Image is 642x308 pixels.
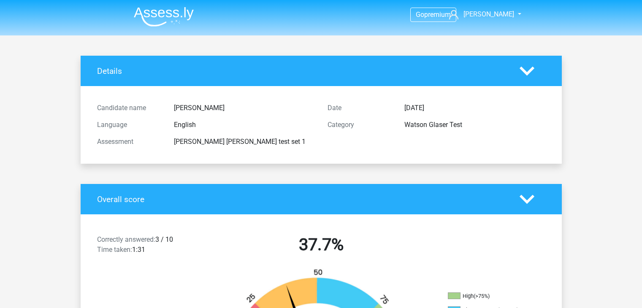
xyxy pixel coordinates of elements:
[97,66,507,76] h4: Details
[424,11,451,19] span: premium
[212,235,430,255] h2: 37.7%
[474,293,490,299] div: (>75%)
[134,7,194,27] img: Assessly
[91,120,168,130] div: Language
[398,103,552,113] div: [DATE]
[321,120,398,130] div: Category
[168,120,321,130] div: English
[91,235,206,258] div: 3 / 10 1:31
[168,103,321,113] div: [PERSON_NAME]
[448,292,532,300] li: High
[97,246,132,254] span: Time taken:
[398,120,552,130] div: Watson Glaser Test
[321,103,398,113] div: Date
[97,195,507,204] h4: Overall score
[411,9,456,20] a: Gopremium
[91,137,168,147] div: Assessment
[91,103,168,113] div: Candidate name
[463,10,514,18] span: [PERSON_NAME]
[446,9,515,19] a: [PERSON_NAME]
[168,137,321,147] div: [PERSON_NAME] [PERSON_NAME] test set 1
[416,11,424,19] span: Go
[97,235,155,243] span: Correctly answered:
